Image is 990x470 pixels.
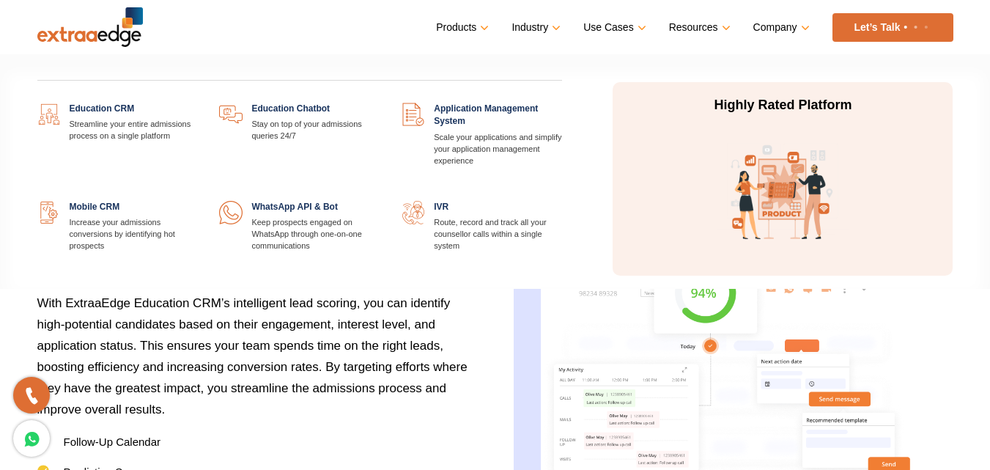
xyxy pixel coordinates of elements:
[436,17,486,38] a: Products
[753,17,807,38] a: Company
[832,13,953,42] a: Let’s Talk
[37,275,468,416] span: Save your admission efforts by focusing on the prospects that matter most. With ExtraaEdge Educat...
[583,17,643,38] a: Use Cases
[37,435,477,465] li: Follow-Up Calendar
[669,17,728,38] a: Resources
[511,17,558,38] a: Industry
[645,97,920,114] p: Highly Rated Platform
